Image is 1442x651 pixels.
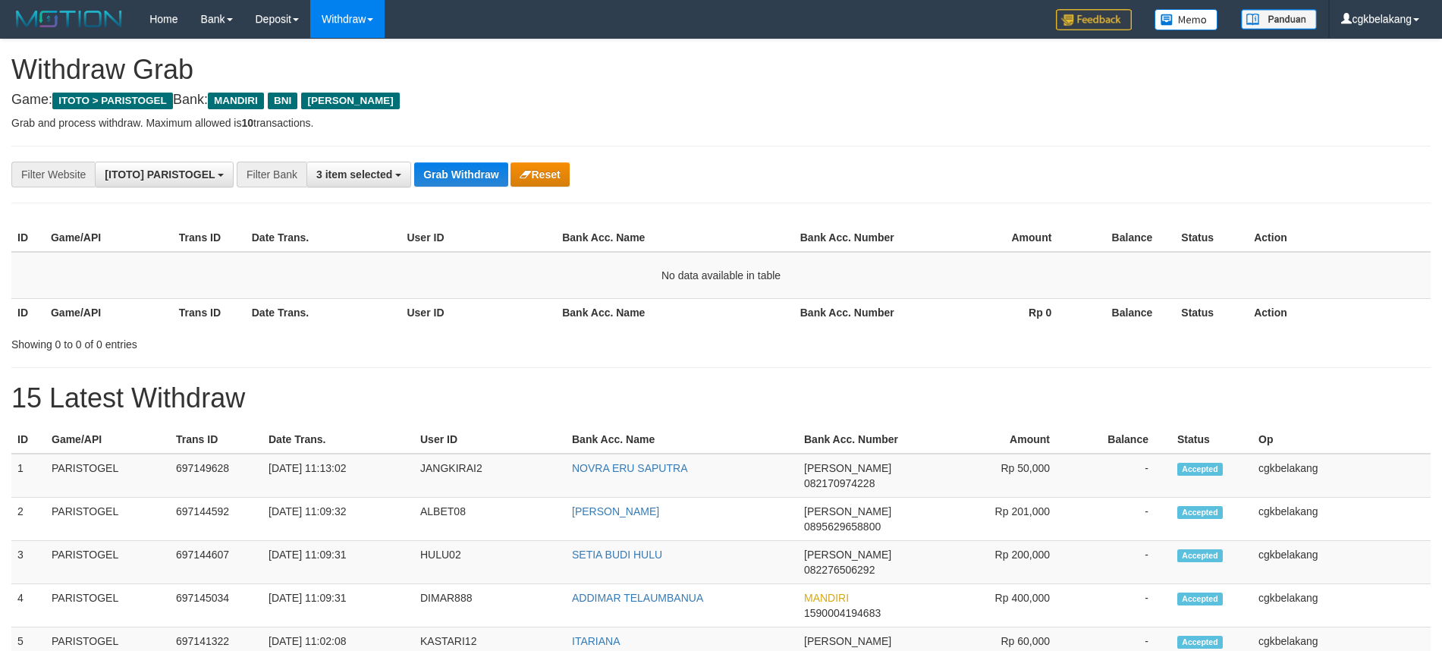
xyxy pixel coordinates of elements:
span: [PERSON_NAME] [804,635,891,647]
td: PARISTOGEL [46,498,170,541]
th: Date Trans. [246,298,401,326]
td: 4 [11,584,46,627]
td: Rp 400,000 [924,584,1073,627]
th: User ID [401,224,556,252]
th: Op [1252,426,1431,454]
span: Accepted [1177,463,1223,476]
img: MOTION_logo.png [11,8,127,30]
span: Copy 0895629658800 to clipboard [804,520,881,533]
td: - [1073,584,1171,627]
td: - [1073,541,1171,584]
span: [ITOTO] PARISTOGEL [105,168,215,181]
strong: 10 [241,117,253,129]
th: Status [1175,298,1248,326]
span: 3 item selected [316,168,392,181]
span: MANDIRI [804,592,849,604]
th: Trans ID [170,426,262,454]
th: Balance [1074,298,1175,326]
td: No data available in table [11,252,1431,299]
td: [DATE] 11:13:02 [262,454,414,498]
span: ITOTO > PARISTOGEL [52,93,173,109]
span: Copy 1590004194683 to clipboard [804,607,881,619]
a: SETIA BUDI HULU [572,549,662,561]
td: PARISTOGEL [46,584,170,627]
a: NOVRA ERU SAPUTRA [572,462,687,474]
span: [PERSON_NAME] [804,462,891,474]
th: ID [11,426,46,454]
button: [ITOTO] PARISTOGEL [95,162,234,187]
span: Copy 082276506292 to clipboard [804,564,875,576]
th: Rp 0 [922,298,1075,326]
a: ADDIMAR TELAUMBANUA [572,592,703,604]
td: cgkbelakang [1252,541,1431,584]
th: Date Trans. [262,426,414,454]
td: cgkbelakang [1252,498,1431,541]
td: Rp 200,000 [924,541,1073,584]
span: [PERSON_NAME] [804,505,891,517]
th: Balance [1073,426,1171,454]
span: Copy 082170974228 to clipboard [804,477,875,489]
button: 3 item selected [306,162,411,187]
img: panduan.png [1241,9,1317,30]
a: ITARIANA [572,635,620,647]
div: Filter Website [11,162,95,187]
td: PARISTOGEL [46,541,170,584]
th: Amount [924,426,1073,454]
th: Date Trans. [246,224,401,252]
th: User ID [414,426,566,454]
button: Reset [511,162,569,187]
th: Action [1248,224,1431,252]
td: 697149628 [170,454,262,498]
th: Bank Acc. Name [556,298,794,326]
th: Game/API [45,224,173,252]
img: Feedback.jpg [1056,9,1132,30]
th: Bank Acc. Name [566,426,798,454]
td: JANGKIRAI2 [414,454,566,498]
span: Accepted [1177,636,1223,649]
td: [DATE] 11:09:31 [262,541,414,584]
button: Grab Withdraw [414,162,507,187]
th: Trans ID [173,298,246,326]
td: DIMAR888 [414,584,566,627]
h4: Game: Bank: [11,93,1431,108]
th: Balance [1074,224,1175,252]
img: Button%20Memo.svg [1155,9,1218,30]
td: - [1073,454,1171,498]
td: 3 [11,541,46,584]
th: ID [11,298,45,326]
td: HULU02 [414,541,566,584]
div: Showing 0 to 0 of 0 entries [11,331,589,352]
td: [DATE] 11:09:32 [262,498,414,541]
th: User ID [401,298,556,326]
td: [DATE] 11:09:31 [262,584,414,627]
td: 697144607 [170,541,262,584]
span: BNI [268,93,297,109]
span: Accepted [1177,506,1223,519]
td: 697144592 [170,498,262,541]
th: Bank Acc. Name [556,224,794,252]
td: ALBET08 [414,498,566,541]
span: Accepted [1177,549,1223,562]
span: Accepted [1177,593,1223,605]
h1: 15 Latest Withdraw [11,383,1431,414]
td: cgkbelakang [1252,454,1431,498]
td: cgkbelakang [1252,584,1431,627]
th: Status [1171,426,1252,454]
th: Bank Acc. Number [794,298,922,326]
th: Trans ID [173,224,246,252]
td: 697145034 [170,584,262,627]
th: Amount [922,224,1075,252]
th: Game/API [45,298,173,326]
td: - [1073,498,1171,541]
td: Rp 201,000 [924,498,1073,541]
th: ID [11,224,45,252]
p: Grab and process withdraw. Maximum allowed is transactions. [11,115,1431,131]
th: Status [1175,224,1248,252]
th: Action [1248,298,1431,326]
div: Filter Bank [237,162,306,187]
th: Bank Acc. Number [798,426,924,454]
td: 2 [11,498,46,541]
td: Rp 50,000 [924,454,1073,498]
th: Game/API [46,426,170,454]
span: [PERSON_NAME] [301,93,399,109]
